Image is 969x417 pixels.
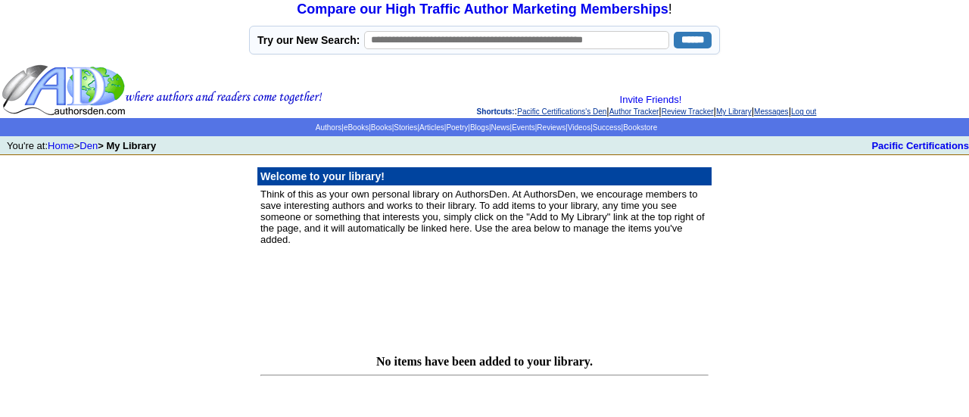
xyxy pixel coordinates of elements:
[623,123,657,132] a: Bookstore
[620,94,682,105] a: Invite Friends!
[394,123,417,132] a: Stories
[297,2,671,17] font: !
[260,170,709,182] p: Welcome to your library!
[662,107,714,116] a: Review Tracker
[79,140,98,151] a: Den
[593,123,622,132] a: Success
[344,123,369,132] a: eBooks
[257,34,360,46] label: Try our New Search:
[470,123,489,132] a: Blogs
[376,355,593,368] b: No items have been added to your library.
[446,123,468,132] a: Poetry
[609,107,659,116] a: Author Tracker
[297,2,668,17] a: Compare our High Traffic Author Marketing Memberships
[371,123,392,132] a: Books
[491,123,510,132] a: News
[716,107,752,116] a: My Library
[568,123,590,132] a: Videos
[326,94,967,117] div: : | | | | |
[512,123,535,132] a: Events
[871,140,969,151] a: Pacific Certifications
[754,107,789,116] a: Messages
[517,107,606,116] a: Pacific Certifications's Den
[419,123,444,132] a: Articles
[2,64,322,117] img: header_logo2.gif
[477,107,515,116] span: Shortcuts:
[7,140,156,151] font: You're at: >
[48,140,74,151] a: Home
[537,123,566,132] a: Reviews
[98,140,156,151] b: > My Library
[260,188,705,245] font: Think of this as your own personal library on AuthorsDen. At AuthorsDen, we encourage members to ...
[316,123,341,132] a: Authors
[791,107,816,116] a: Log out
